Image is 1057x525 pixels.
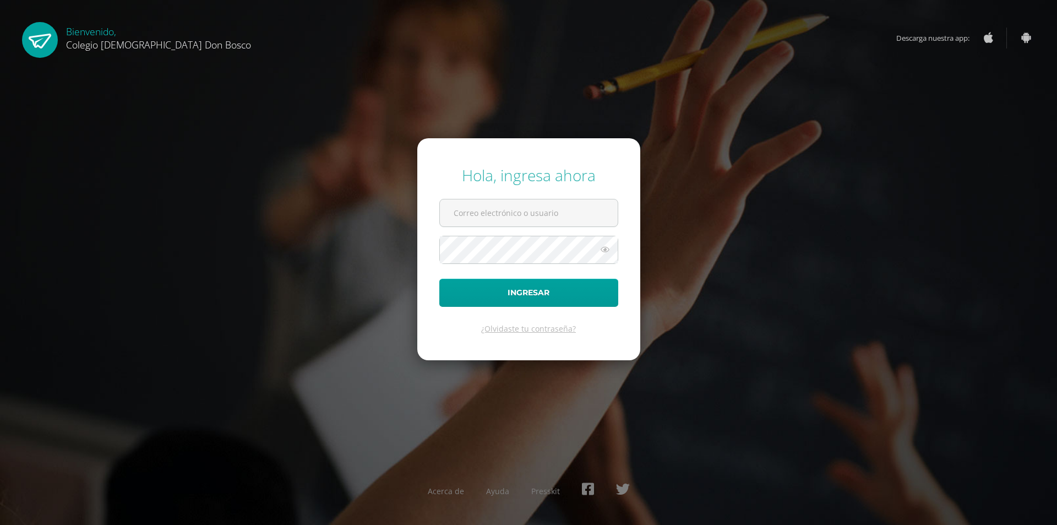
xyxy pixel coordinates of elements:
[440,199,618,226] input: Correo electrónico o usuario
[439,165,618,186] div: Hola, ingresa ahora
[896,28,980,48] span: Descarga nuestra app:
[66,22,251,51] div: Bienvenido,
[486,486,509,496] a: Ayuda
[66,38,251,51] span: Colegio [DEMOGRAPHIC_DATA] Don Bosco
[481,323,576,334] a: ¿Olvidaste tu contraseña?
[428,486,464,496] a: Acerca de
[531,486,560,496] a: Presskit
[439,279,618,307] button: Ingresar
